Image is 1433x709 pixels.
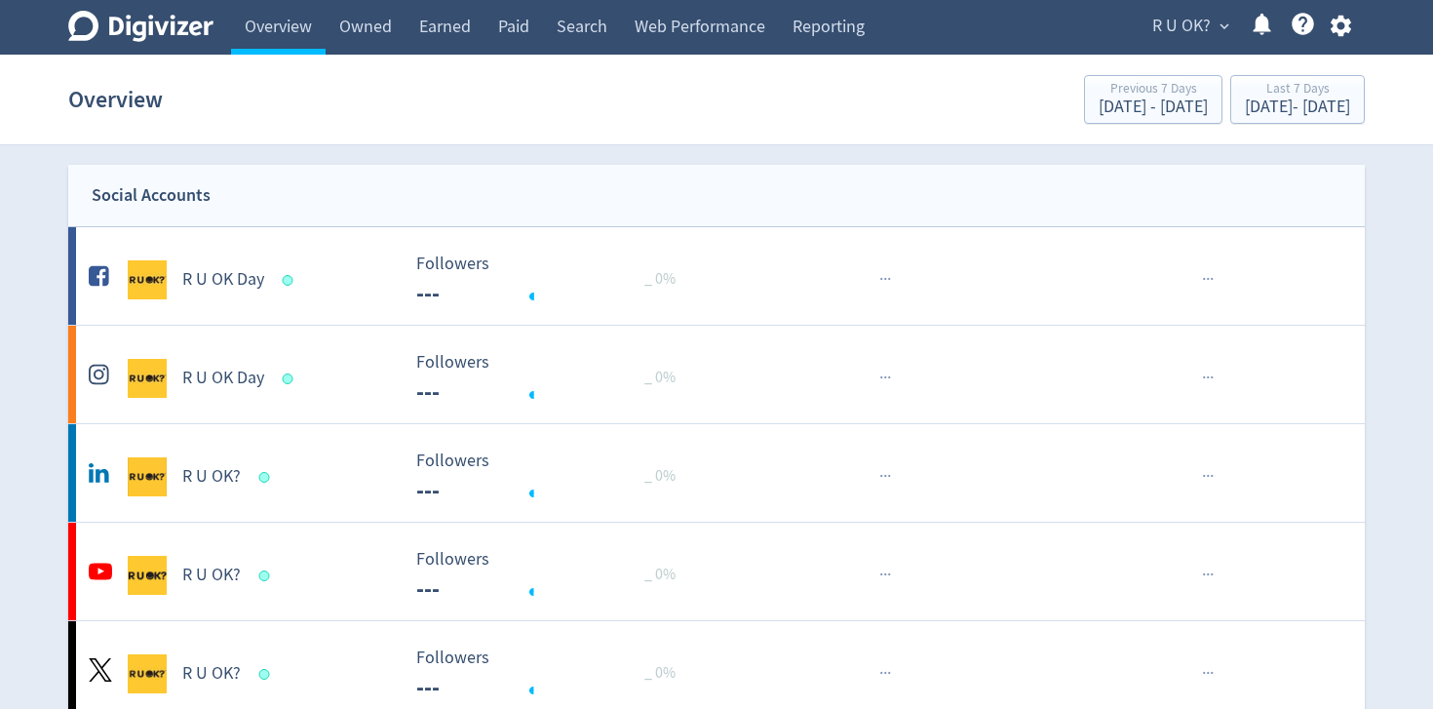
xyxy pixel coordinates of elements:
[182,564,241,587] h5: R U OK?
[1210,661,1214,686] span: ·
[128,556,167,595] img: R U OK? undefined
[644,565,676,584] span: _ 0%
[68,523,1365,620] a: R U OK? undefinedR U OK? Followers --- Followers --- _ 0%······
[1202,563,1206,587] span: ·
[259,571,276,581] span: Data last synced: 11 Aug 2025, 6:01am (AEST)
[68,424,1365,522] a: R U OK? undefinedR U OK? Followers --- Followers --- _ 0%······
[1206,661,1210,686] span: ·
[1202,267,1206,292] span: ·
[182,662,241,686] h5: R U OK?
[407,353,699,405] svg: Followers ---
[1206,366,1210,390] span: ·
[407,649,699,700] svg: Followers ---
[1202,661,1206,686] span: ·
[644,368,676,387] span: _ 0%
[128,359,167,398] img: R U OK Day undefined
[1202,366,1206,390] span: ·
[1210,267,1214,292] span: ·
[407,550,699,602] svg: Followers ---
[1210,464,1214,489] span: ·
[1245,82,1350,98] div: Last 7 Days
[1206,464,1210,489] span: ·
[883,267,887,292] span: ·
[407,255,699,306] svg: Followers ---
[887,267,891,292] span: ·
[1206,267,1210,292] span: ·
[128,457,167,496] img: R U OK? undefined
[1216,18,1233,35] span: expand_more
[1230,75,1365,124] button: Last 7 Days[DATE]- [DATE]
[883,366,887,390] span: ·
[644,269,676,289] span: _ 0%
[1152,11,1211,42] span: R U OK?
[182,367,264,390] h5: R U OK Day
[407,452,699,503] svg: Followers ---
[283,275,299,286] span: Data last synced: 11 Aug 2025, 5:02am (AEST)
[1206,563,1210,587] span: ·
[1099,82,1208,98] div: Previous 7 Days
[879,267,883,292] span: ·
[1210,563,1214,587] span: ·
[644,466,676,486] span: _ 0%
[68,68,163,131] h1: Overview
[887,661,891,686] span: ·
[128,654,167,693] img: R U OK? undefined
[879,464,883,489] span: ·
[283,374,299,384] span: Data last synced: 11 Aug 2025, 6:01am (AEST)
[879,366,883,390] span: ·
[1145,11,1234,42] button: R U OK?
[92,181,211,210] div: Social Accounts
[887,366,891,390] span: ·
[879,661,883,686] span: ·
[887,464,891,489] span: ·
[68,227,1365,325] a: R U OK Day undefinedR U OK Day Followers --- Followers --- _ 0%······
[259,472,276,483] span: Data last synced: 11 Aug 2025, 2:02am (AEST)
[1084,75,1222,124] button: Previous 7 Days[DATE] - [DATE]
[182,268,264,292] h5: R U OK Day
[883,563,887,587] span: ·
[68,326,1365,423] a: R U OK Day undefinedR U OK Day Followers --- Followers --- _ 0%······
[883,661,887,686] span: ·
[182,465,241,489] h5: R U OK?
[1099,98,1208,116] div: [DATE] - [DATE]
[1202,464,1206,489] span: ·
[259,669,276,680] span: Data last synced: 11 Aug 2025, 10:02am (AEST)
[1210,366,1214,390] span: ·
[887,563,891,587] span: ·
[879,563,883,587] span: ·
[1245,98,1350,116] div: [DATE] - [DATE]
[128,260,167,299] img: R U OK Day undefined
[644,663,676,683] span: _ 0%
[883,464,887,489] span: ·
